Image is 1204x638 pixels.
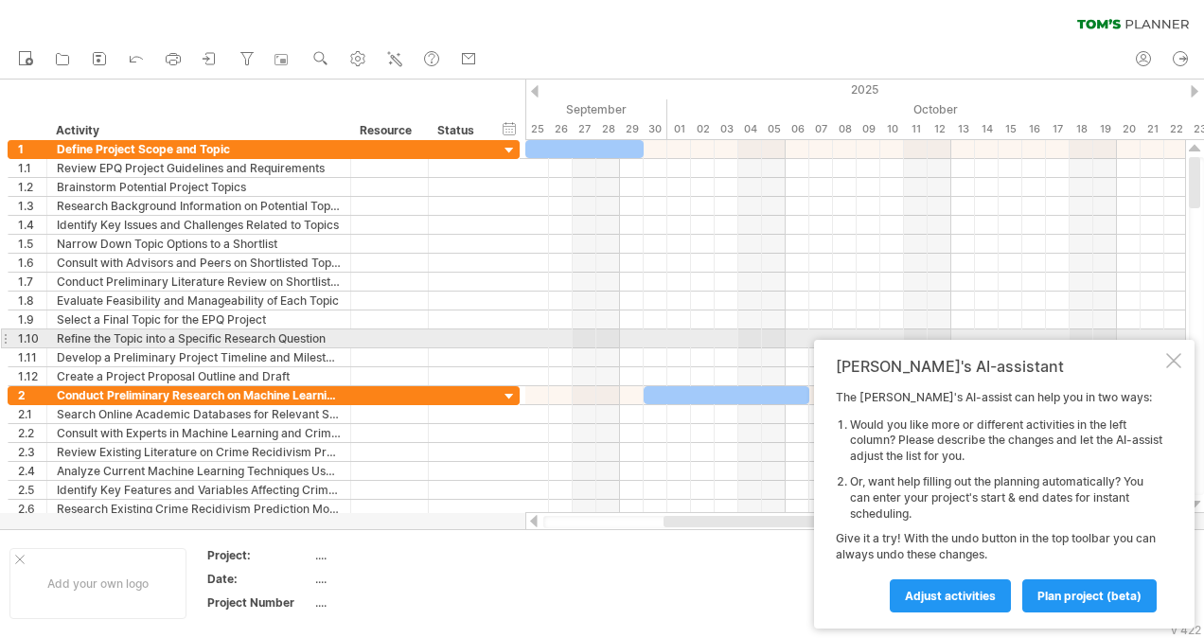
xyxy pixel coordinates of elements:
[18,481,46,499] div: 2.5
[1164,119,1188,139] div: Wednesday, 22 October 2025
[207,571,311,587] div: Date:
[1070,119,1093,139] div: Saturday, 18 October 2025
[57,216,341,234] div: Identify Key Issues and Challenges Related to Topics
[57,367,341,385] div: Create a Project Proposal Outline and Draft
[975,119,999,139] div: Tuesday, 14 October 2025
[999,119,1022,139] div: Wednesday, 15 October 2025
[904,119,928,139] div: Saturday, 11 October 2025
[57,462,341,480] div: Analyze Current Machine Learning Techniques Used in Crime Prediction
[1022,579,1157,612] a: plan project (beta)
[437,121,479,140] div: Status
[951,119,975,139] div: Monday, 13 October 2025
[762,119,786,139] div: Sunday, 5 October 2025
[890,579,1011,612] a: Adjust activities
[18,254,46,272] div: 1.6
[315,594,474,611] div: ....
[1093,119,1117,139] div: Sunday, 19 October 2025
[18,424,46,442] div: 2.2
[836,390,1162,611] div: The [PERSON_NAME]'s AI-assist can help you in two ways: Give it a try! With the undo button in th...
[57,310,341,328] div: Select a Final Topic for the EPQ Project
[57,424,341,442] div: Consult with Experts in Machine Learning and Criminology
[857,119,880,139] div: Thursday, 9 October 2025
[18,348,46,366] div: 1.11
[18,405,46,423] div: 2.1
[57,140,341,158] div: Define Project Scope and Topic
[18,386,46,404] div: 2
[1046,119,1070,139] div: Friday, 17 October 2025
[525,119,549,139] div: Thursday, 25 September 2025
[644,119,667,139] div: Tuesday, 30 September 2025
[18,216,46,234] div: 1.4
[57,178,341,196] div: Brainstorm Potential Project Topics
[18,292,46,310] div: 1.8
[18,159,46,177] div: 1.1
[18,140,46,158] div: 1
[667,119,691,139] div: Wednesday, 1 October 2025
[18,500,46,518] div: 2.6
[905,589,996,603] span: Adjust activities
[56,121,340,140] div: Activity
[1171,623,1201,637] div: v 422
[809,119,833,139] div: Tuesday, 7 October 2025
[57,329,341,347] div: Refine the Topic into a Specific Research Question
[850,417,1162,465] li: Would you like more or different activities in the left column? Please describe the changes and l...
[18,443,46,461] div: 2.3
[715,119,738,139] div: Friday, 3 October 2025
[880,119,904,139] div: Friday, 10 October 2025
[18,178,46,196] div: 1.2
[315,571,474,587] div: ....
[57,159,341,177] div: Review EPQ Project Guidelines and Requirements
[18,273,46,291] div: 1.7
[18,310,46,328] div: 1.9
[57,273,341,291] div: Conduct Preliminary Literature Review on Shortlisted Topics
[549,119,573,139] div: Friday, 26 September 2025
[315,547,474,563] div: ....
[738,119,762,139] div: Saturday, 4 October 2025
[57,443,341,461] div: Review Existing Literature on Crime Recidivism Prediction
[691,119,715,139] div: Thursday, 2 October 2025
[596,119,620,139] div: Sunday, 28 September 2025
[57,254,341,272] div: Consult with Advisors and Peers on Shortlisted Topics
[57,292,341,310] div: Evaluate Feasibility and Manageability of Each Topic
[207,594,311,611] div: Project Number
[836,357,1162,376] div: [PERSON_NAME]'s AI-assistant
[207,547,311,563] div: Project:
[57,348,341,366] div: Develop a Preliminary Project Timeline and Milestones
[360,121,417,140] div: Resource
[57,386,341,404] div: Conduct Preliminary Research on Machine Learning and Crime Recidivism
[786,119,809,139] div: Monday, 6 October 2025
[57,405,341,423] div: Search Online Academic Databases for Relevant Studies
[18,235,46,253] div: 1.5
[1037,589,1142,603] span: plan project (beta)
[57,481,341,499] div: Identify Key Features and Variables Affecting Crime Recidivism
[1141,119,1164,139] div: Tuesday, 21 October 2025
[1022,119,1046,139] div: Thursday, 16 October 2025
[928,119,951,139] div: Sunday, 12 October 2025
[1117,119,1141,139] div: Monday, 20 October 2025
[57,197,341,215] div: Research Background Information on Potential Topics
[18,367,46,385] div: 1.12
[18,197,46,215] div: 1.3
[620,119,644,139] div: Monday, 29 September 2025
[9,548,186,619] div: Add your own logo
[573,119,596,139] div: Saturday, 27 September 2025
[57,500,341,518] div: Research Existing Crime Recidivism Prediction Models and Tools
[57,235,341,253] div: Narrow Down Topic Options to a Shortlist
[18,462,46,480] div: 2.4
[850,474,1162,522] li: Or, want help filling out the planning automatically? You can enter your project's start & end da...
[833,119,857,139] div: Wednesday, 8 October 2025
[18,329,46,347] div: 1.10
